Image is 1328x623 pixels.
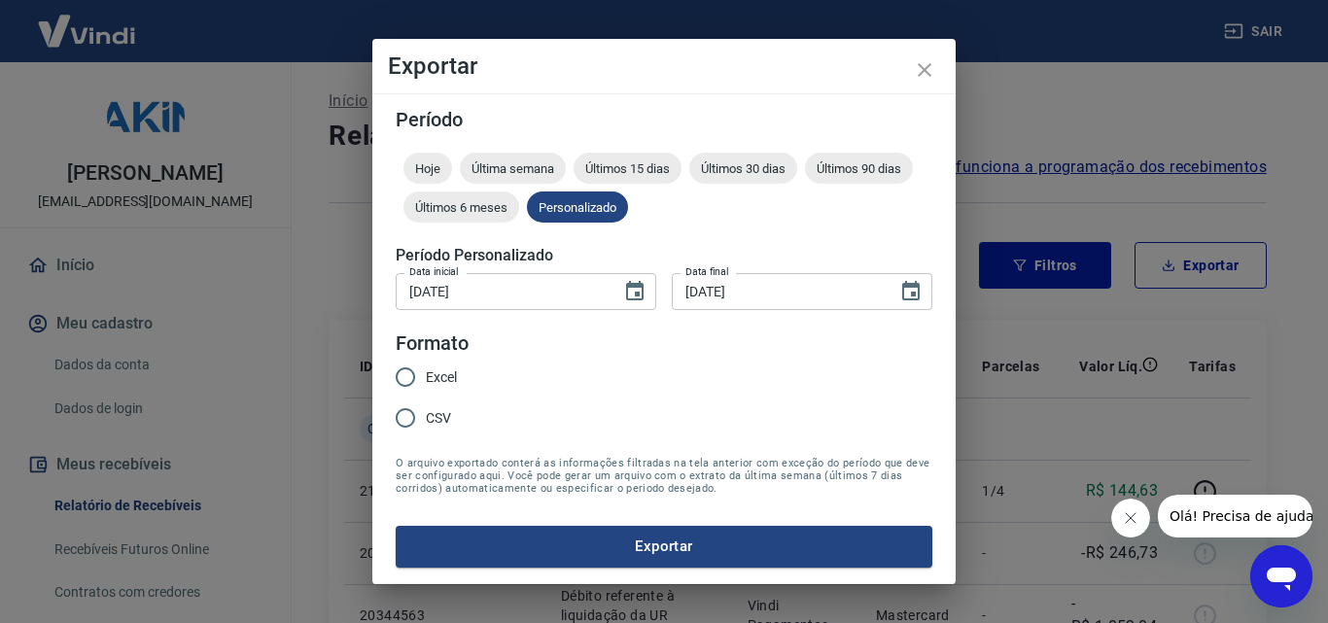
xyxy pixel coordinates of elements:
[615,272,654,311] button: Choose date, selected date is 11 de ago de 2025
[403,161,452,176] span: Hoje
[689,161,797,176] span: Últimos 30 dias
[672,273,884,309] input: DD/MM/YYYY
[396,273,608,309] input: DD/MM/YYYY
[426,367,457,388] span: Excel
[574,161,681,176] span: Últimos 15 dias
[409,264,459,279] label: Data inicial
[388,54,940,78] h4: Exportar
[460,161,566,176] span: Última semana
[396,329,469,358] legend: Formato
[1250,545,1312,607] iframe: Botão para abrir a janela de mensagens
[403,200,519,215] span: Últimos 6 meses
[1158,495,1312,537] iframe: Mensagem da empresa
[396,246,932,265] h5: Período Personalizado
[527,200,628,215] span: Personalizado
[396,526,932,567] button: Exportar
[805,153,913,184] div: Últimos 90 dias
[901,47,948,93] button: close
[403,191,519,223] div: Últimos 6 meses
[689,153,797,184] div: Últimos 30 dias
[1111,499,1150,537] iframe: Fechar mensagem
[396,110,932,129] h5: Período
[12,14,163,29] span: Olá! Precisa de ajuda?
[460,153,566,184] div: Última semana
[685,264,729,279] label: Data final
[527,191,628,223] div: Personalizado
[396,457,932,495] span: O arquivo exportado conterá as informações filtradas na tela anterior com exceção do período que ...
[805,161,913,176] span: Últimos 90 dias
[574,153,681,184] div: Últimos 15 dias
[403,153,452,184] div: Hoje
[891,272,930,311] button: Choose date, selected date is 20 de ago de 2025
[426,408,451,429] span: CSV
